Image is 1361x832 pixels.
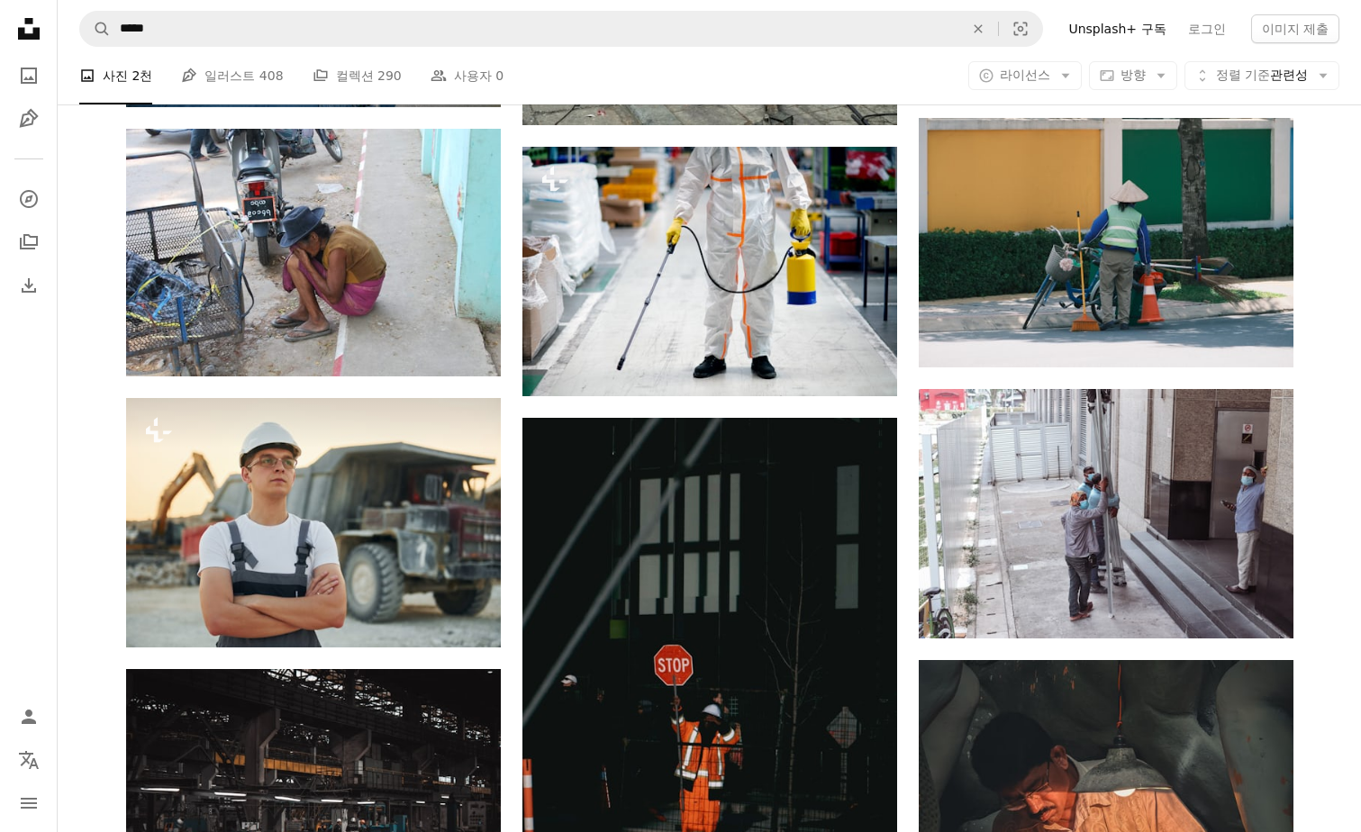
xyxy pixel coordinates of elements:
span: 관련성 [1216,67,1308,85]
button: 정렬 기준관련성 [1184,61,1339,90]
span: 방향 [1121,68,1146,82]
a: 탐색 [11,181,47,217]
a: 회색 포장 도로에 앉아 갈색 셔츠를 입은 남자 [126,244,501,260]
a: 일러스트 408 [181,47,283,104]
a: 컬렉션 290 [313,47,402,104]
a: 사진 [11,58,47,94]
a: 다운로드 내역 [11,267,47,303]
a: 야간에 정지 표지판을 들고 있는 건설 노동자 [522,742,897,758]
a: 거리 청소부가 자전거 근처에 서 있습니다. [919,234,1293,250]
span: 정렬 기준 [1216,68,1270,82]
button: 이미지 제출 [1251,14,1339,43]
a: 사용자 0 [431,47,504,104]
button: 시각적 검색 [999,12,1042,46]
a: 적재 차량 근처. 전문 유니폼을 입은 작업자는 낮에 빌릴 구덩이에 있습니다. [126,514,501,530]
a: 일러스트 [11,101,47,137]
img: 거리 청소부가 자전거 근처에 서 있습니다. [919,118,1293,367]
img: 건물 옆에 서 있는 한 무리의 사람들 [919,389,1293,638]
button: 메뉴 [11,785,47,821]
a: 로그인 [1177,14,1237,43]
button: 삭제 [958,12,998,46]
form: 사이트 전체에서 이미지 찾기 [79,11,1043,47]
button: Unsplash 검색 [80,12,111,46]
a: 많은 기계와 기계로 가득 찬 공장 [126,785,501,801]
a: Unsplash+ 구독 [1057,14,1176,43]
img: 보호 마스크를 쓴 남자 노동자의 전면 모습과 스프레이 건으로 산업 공장을 소독하는 양복. [522,147,897,396]
button: 방향 [1089,61,1177,90]
a: 건물 옆에 서 있는 한 무리의 사람들 [919,505,1293,521]
span: 라이선스 [1000,68,1050,82]
img: 적재 차량 근처. 전문 유니폼을 입은 작업자는 낮에 빌릴 구덩이에 있습니다. [126,398,501,647]
a: 홈 — Unsplash [11,11,47,50]
a: 보호 마스크를 쓴 남자 노동자의 전면 모습과 스프레이 건으로 산업 공장을 소독하는 양복. [522,263,897,279]
span: 0 [495,66,504,86]
button: 라이선스 [968,61,1082,90]
a: 로그인 / 가입 [11,699,47,735]
span: 408 [259,66,284,86]
img: 회색 포장 도로에 앉아 갈색 셔츠를 입은 남자 [126,129,501,376]
button: 언어 [11,742,47,778]
a: 컬렉션 [11,224,47,260]
span: 290 [377,66,402,86]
